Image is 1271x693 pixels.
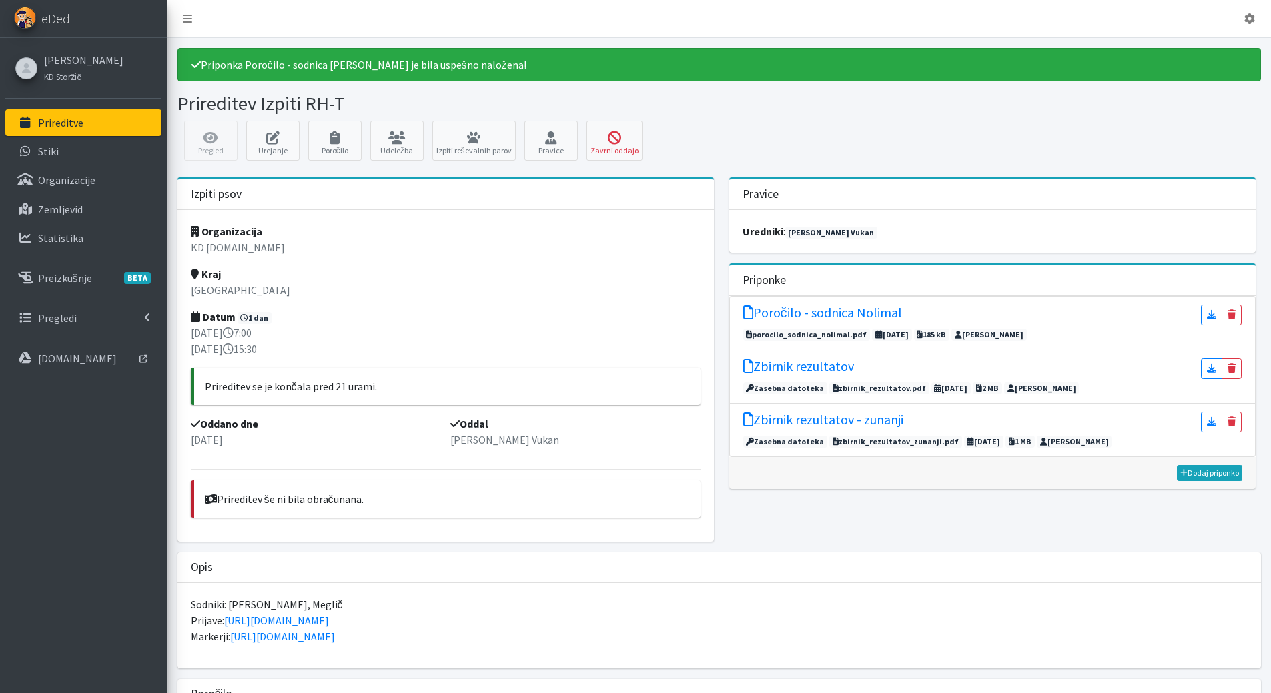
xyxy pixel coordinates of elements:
[743,436,828,448] span: Zasebna datoteka
[38,203,83,216] p: Zemljevid
[1037,436,1112,448] span: [PERSON_NAME]
[191,325,701,357] p: [DATE] 7:00 [DATE] 15:30
[191,282,701,298] p: [GEOGRAPHIC_DATA]
[743,225,783,238] strong: uredniki
[238,312,272,324] span: 1 dan
[38,271,92,285] p: Preizkušnje
[5,138,161,165] a: Stiki
[191,267,221,281] strong: Kraj
[914,329,950,341] span: 185 kB
[5,109,161,136] a: Prireditve
[38,352,117,365] p: [DOMAIN_NAME]
[743,412,903,432] a: Zbirnik rezultatov - zunanji
[44,68,123,84] a: KD Storžič
[1004,382,1080,394] span: [PERSON_NAME]
[5,345,161,372] a: [DOMAIN_NAME]
[450,417,488,430] strong: Oddal
[524,121,578,161] a: Pravice
[191,417,258,430] strong: Oddano dne
[5,265,161,291] a: PreizkušnjeBETA
[1005,436,1035,448] span: 1 MB
[370,121,424,161] a: Udeležba
[205,378,691,394] p: Prireditev se je končala pred 21 urami.
[191,187,242,201] h3: Izpiti psov
[973,382,1002,394] span: 2 MB
[450,432,701,448] p: [PERSON_NAME] Vukan
[586,121,643,161] button: Zavrni oddajo
[177,48,1261,81] div: Priponka Poročilo - sodnica [PERSON_NAME] je bila uspešno naložena!
[41,9,72,29] span: eDedi
[743,273,786,287] h3: Priponke
[743,187,779,201] h3: Pravice
[38,231,83,245] p: Statistika
[14,7,36,29] img: eDedi
[191,310,236,323] strong: Datum
[191,560,213,574] h3: Opis
[829,436,962,448] span: zbirnik_rezultatov_zunanji.pdf
[191,225,262,238] strong: Organizacija
[38,311,77,325] p: Pregledi
[44,52,123,68] a: [PERSON_NAME]
[729,210,1256,253] div: :
[205,491,691,507] p: Prireditev še ni bila obračunana.
[785,227,878,239] a: [PERSON_NAME] Vukan
[308,121,362,161] a: Poročilo
[230,630,335,643] a: [URL][DOMAIN_NAME]
[951,329,1027,341] span: [PERSON_NAME]
[743,358,854,379] a: Zbirnik rezultatov
[44,71,81,82] small: KD Storžič
[5,305,161,331] a: Pregledi
[246,121,300,161] a: Urejanje
[38,116,83,129] p: Prireditve
[191,596,1248,644] p: Sodniki: [PERSON_NAME], Meglič Prijave: Markerji:
[5,225,161,251] a: Statistika
[743,412,903,428] h5: Zbirnik rezultatov - zunanji
[5,167,161,193] a: Organizacije
[38,145,59,158] p: Stiki
[224,614,329,627] a: [URL][DOMAIN_NAME]
[829,382,929,394] span: zbirnik_rezultatov.pdf
[5,196,161,223] a: Zemljevid
[964,436,1004,448] span: [DATE]
[743,382,828,394] span: Zasebna datoteka
[743,305,902,321] h5: Poročilo - sodnica Nolimal
[872,329,912,341] span: [DATE]
[743,358,854,374] h5: Zbirnik rezultatov
[931,382,971,394] span: [DATE]
[191,239,701,255] p: KD [DOMAIN_NAME]
[38,173,95,187] p: Organizacije
[191,432,441,448] p: [DATE]
[743,305,902,325] a: Poročilo - sodnica Nolimal
[1177,465,1242,481] a: Dodaj priponko
[177,92,715,115] h1: Prireditev Izpiti RH-T
[124,272,151,284] span: BETA
[743,329,871,341] span: porocilo_sodnica_nolimal.pdf
[432,121,516,161] a: Izpiti reševalnih parov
